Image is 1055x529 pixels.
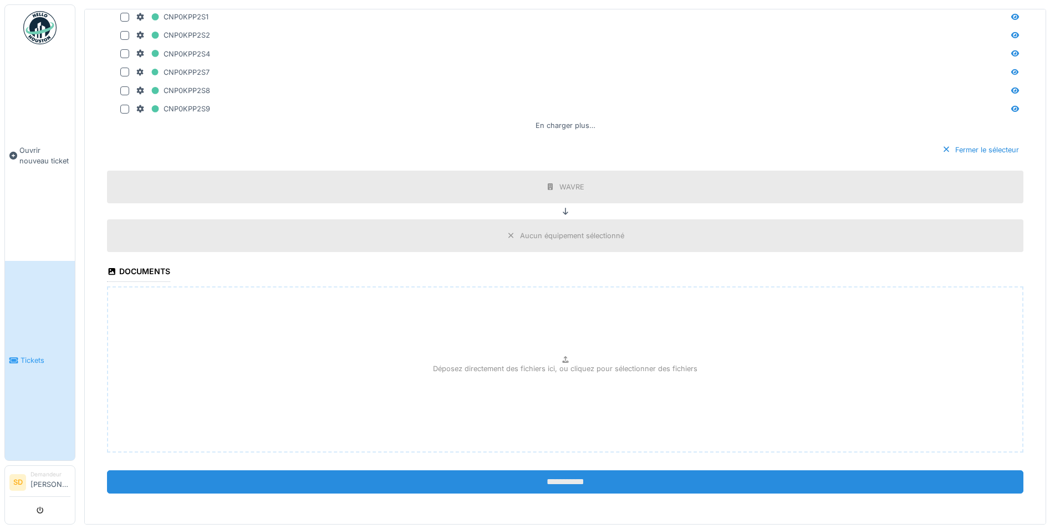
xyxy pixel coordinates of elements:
li: SD [9,474,26,491]
div: Aucun équipement sélectionné [520,230,624,241]
div: CNP0KPP2S8 [136,84,210,97]
li: [PERSON_NAME] [30,470,70,494]
a: Tickets [5,261,75,461]
div: CNP0KPP2S7 [136,65,210,79]
div: WAVRE [559,182,584,192]
div: CNP0KPP2S2 [136,28,210,42]
span: Tickets [21,355,70,366]
div: CNP0KPP2S9 [136,102,210,116]
div: Demandeur [30,470,70,479]
div: Documents [107,263,170,282]
p: Déposez directement des fichiers ici, ou cliquez pour sélectionner des fichiers [433,363,697,374]
img: Badge_color-CXgf-gQk.svg [23,11,57,44]
div: Fermer le sélecteur [937,142,1023,157]
span: Ouvrir nouveau ticket [19,145,70,166]
a: Ouvrir nouveau ticket [5,50,75,261]
div: En charger plus… [531,118,600,133]
div: CNP0KPP2S4 [136,47,210,61]
a: SD Demandeur[PERSON_NAME] [9,470,70,497]
div: CNP0KPP2S1 [136,10,208,24]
